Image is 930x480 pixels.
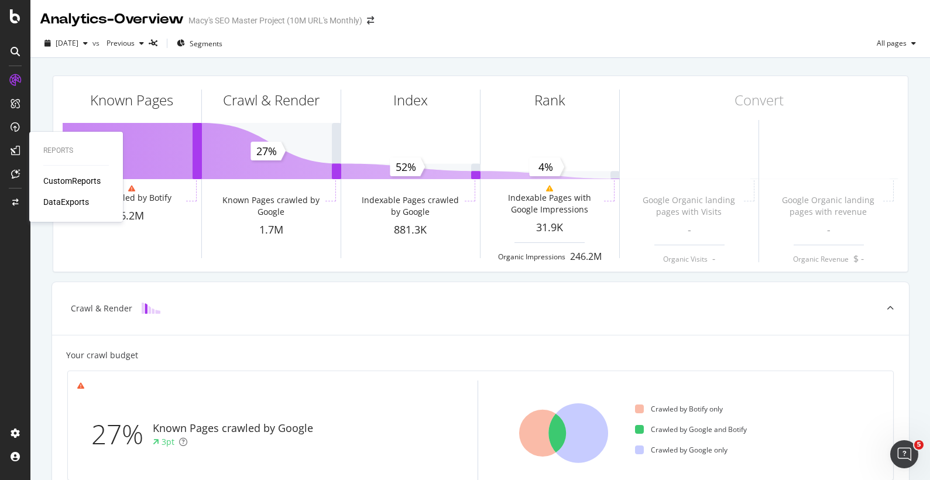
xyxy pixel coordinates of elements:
div: Known Pages crawled by Google [153,421,313,436]
span: 2025 Aug. 7th [56,38,78,48]
div: Crawled by Botify only [635,404,723,414]
span: 5 [914,440,924,450]
div: Crawl & Render [71,303,132,314]
div: 1.7M [202,222,341,238]
div: Crawled by Google only [635,445,727,455]
div: 881.3K [341,222,480,238]
div: Known Pages crawled by Google [218,194,323,218]
div: Index [393,90,428,110]
span: vs [92,38,102,48]
div: Indexable Pages crawled by Google [358,194,462,218]
a: DataExports [43,196,89,208]
div: 3pt [162,436,174,448]
div: Indexable Pages with Google Impressions [497,192,602,215]
button: All pages [872,34,921,53]
div: Organic Impressions [498,252,565,262]
span: All pages [872,38,907,48]
div: 27% [91,415,153,454]
div: Reports [43,146,109,156]
button: Segments [172,34,227,53]
div: Crawl & Render [223,90,320,110]
button: [DATE] [40,34,92,53]
a: CustomReports [43,175,101,187]
div: Rank [534,90,565,110]
div: Macy's SEO Master Project (10M URL's Monthly) [188,15,362,26]
div: arrow-right-arrow-left [367,16,374,25]
img: block-icon [142,303,160,314]
div: 31.9K [481,220,619,235]
div: 246.2M [570,250,602,263]
div: Analytics - Overview [40,9,184,29]
iframe: Intercom live chat [890,440,918,468]
div: 6.2M [63,208,201,224]
div: Pages crawled by Botify [79,192,171,204]
div: Known Pages [90,90,173,110]
div: Crawled by Google and Botify [635,424,747,434]
button: Previous [102,34,149,53]
div: Your crawl budget [66,349,138,361]
span: Segments [190,39,222,49]
span: Previous [102,38,135,48]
